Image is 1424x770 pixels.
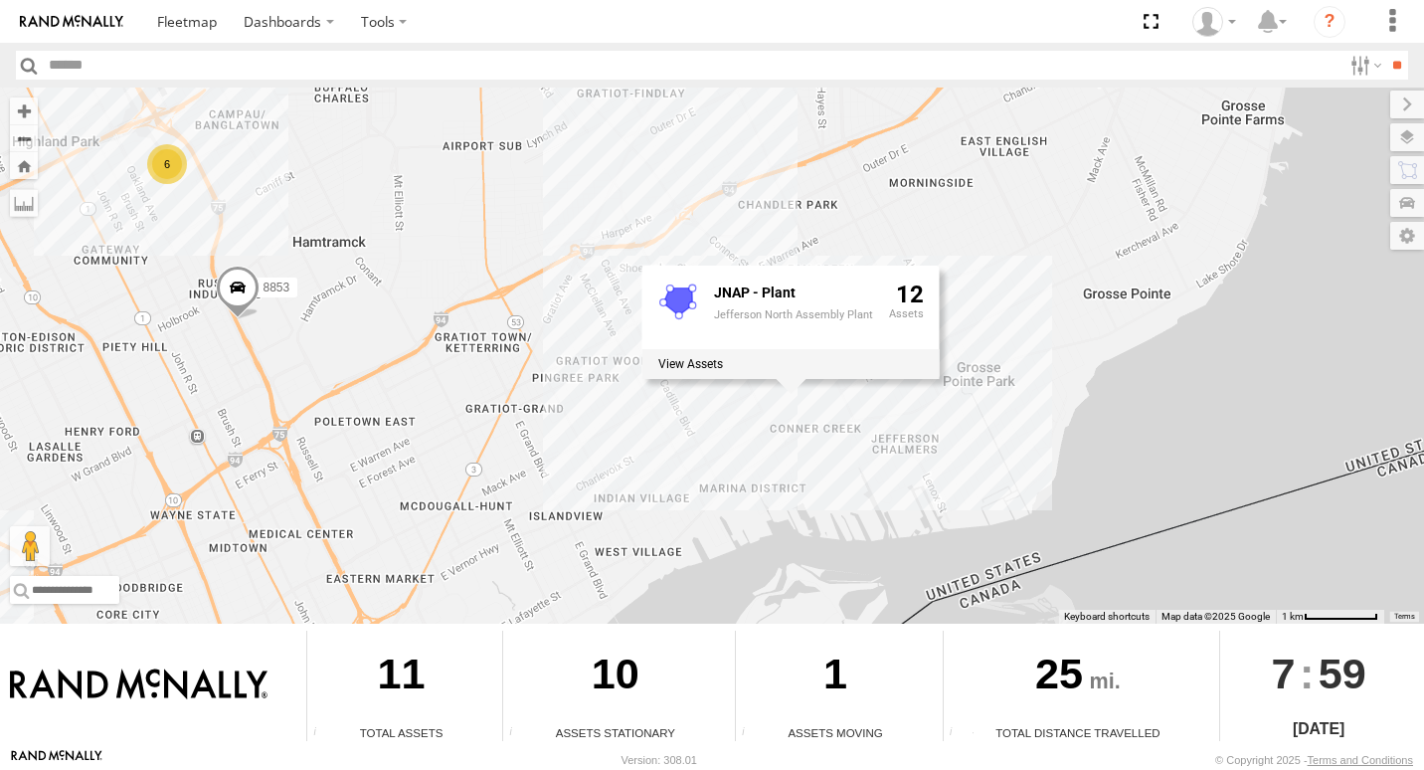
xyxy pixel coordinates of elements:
a: Visit our Website [11,750,102,770]
div: Total number of assets current in transit. [736,726,766,741]
label: View assets associated with this fence [658,357,723,371]
div: [DATE] [1220,717,1416,741]
div: Total distance travelled by all assets within specified date range and applied filters [944,726,974,741]
button: Map Scale: 1 km per 71 pixels [1276,610,1384,624]
div: Assets Moving [736,724,936,741]
div: 6 [147,144,187,184]
div: Assets Stationary [503,724,728,741]
span: 59 [1319,631,1366,716]
div: Fence Name - JNAP - Plant [714,286,873,300]
span: 8853 [264,281,290,294]
div: Total Distance Travelled [944,724,1213,741]
div: : [1220,631,1416,716]
button: Zoom Home [10,152,38,179]
div: 11 [307,631,495,724]
a: Terms and Conditions [1308,754,1413,766]
div: 12 [889,282,924,345]
button: Drag Pegman onto the map to open Street View [10,526,50,566]
label: Search Filter Options [1342,51,1385,80]
span: 1 km [1282,611,1304,622]
div: 25 [944,631,1213,724]
img: Rand McNally [10,669,267,702]
div: Total Assets [307,724,495,741]
div: Total number of Enabled Assets [307,726,337,741]
div: Total number of assets current stationary. [503,726,533,741]
a: Terms (opens in new tab) [1394,612,1415,620]
div: Valeo Dash [1185,7,1243,37]
div: Jefferson North Assembly Plant [714,308,873,320]
div: Version: 308.01 [622,754,697,766]
span: Map data ©2025 Google [1161,611,1270,622]
img: rand-logo.svg [20,15,123,29]
div: 10 [503,631,728,724]
label: Map Settings [1390,222,1424,250]
button: Zoom in [10,97,38,124]
div: © Copyright 2025 - [1215,754,1413,766]
span: 7 [1272,631,1296,716]
button: Zoom out [10,124,38,152]
button: Keyboard shortcuts [1064,610,1150,624]
label: Measure [10,189,38,217]
div: 1 [736,631,936,724]
i: ? [1314,6,1345,38]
